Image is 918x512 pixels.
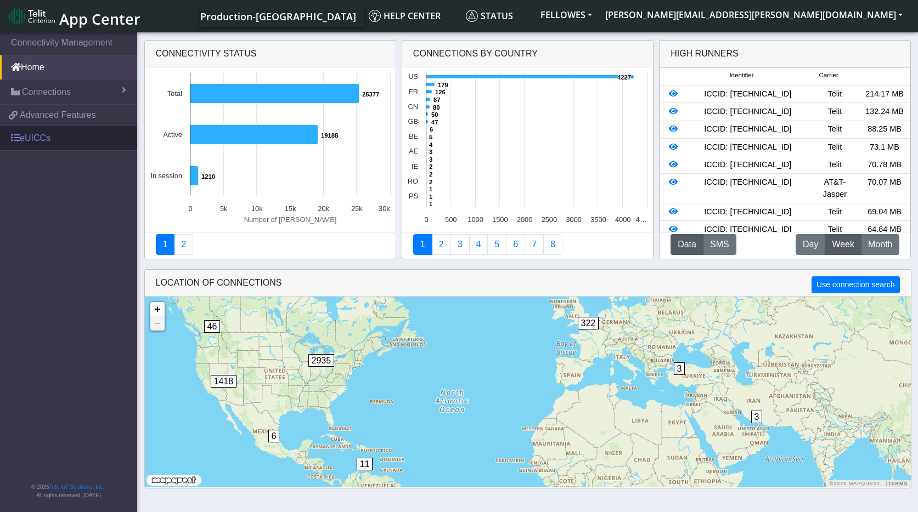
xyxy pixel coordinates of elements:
nav: Summary paging [413,234,642,255]
span: Day [803,238,818,251]
a: Carrier [432,234,451,255]
div: ICCID: [TECHNICAL_ID] [685,177,810,200]
div: 132.24 MB [860,106,910,118]
div: Telit [810,206,860,218]
div: Connections By Country [402,41,653,67]
div: ICCID: [TECHNICAL_ID] [685,206,810,218]
text: 25k [351,204,363,213]
span: Production-[GEOGRAPHIC_DATA] [200,10,356,23]
div: 70.78 MB [860,159,910,171]
button: Month [861,234,899,255]
img: logo-telit-cinterion-gw-new.png [9,8,55,25]
text: AE [409,147,418,155]
a: Help center [364,5,461,27]
text: 3500 [590,215,606,224]
span: Help center [369,10,441,22]
a: Zero Session [525,234,544,255]
button: Use connection search [812,276,899,293]
text: In session [150,172,182,180]
text: 2 [429,163,432,170]
text: 1210 [201,173,215,180]
button: FELLOWES [534,5,599,25]
div: ICCID: [TECHNICAL_ID] [685,88,810,100]
text: 4 [429,141,433,148]
text: 3 [429,156,432,163]
div: 88.25 MB [860,123,910,135]
span: Advanced Features [20,109,96,122]
text: 1 [429,194,432,200]
button: Data [671,234,703,255]
span: 322 [578,317,599,329]
text: 47 [431,119,438,126]
a: Not Connected for 30 days [543,234,562,255]
a: Connectivity status [156,234,175,255]
a: Your current platform instance [200,5,356,27]
text: Number of [PERSON_NAME] [244,215,336,224]
div: High Runners [671,47,739,60]
a: Zoom out [150,316,165,331]
text: 19188 [321,132,338,139]
text: 500 [445,215,457,224]
div: 3 [751,411,762,443]
span: 11 [357,458,373,470]
text: Active [163,130,182,139]
text: 87 [433,96,440,103]
div: Telit [810,224,860,236]
text: 80 [433,104,440,111]
a: Usage by Carrier [487,234,506,255]
div: 64.84 MB [860,224,910,236]
div: 70.07 MB [860,177,910,200]
text: 126 [435,89,446,95]
div: Connectivity status [145,41,396,67]
div: 214.17 MB [860,88,910,100]
span: Carrier [819,71,838,80]
div: ICCID: [TECHNICAL_ID] [685,224,810,236]
text: IE [412,162,418,170]
text: 50 [431,111,438,118]
a: Usage per Country [450,234,470,255]
span: 2935 [308,354,335,367]
span: 3 [751,411,763,423]
div: LOCATION OF CONNECTIONS [145,270,911,297]
text: 2 [429,171,432,178]
a: Deployment status [174,234,193,255]
div: Telit [810,106,860,118]
text: US [408,72,418,81]
div: Telit [810,123,860,135]
text: 25377 [362,91,379,98]
text: 15k [284,204,296,213]
text: 1000 [468,215,483,224]
div: ICCID: [TECHNICAL_ID] [685,123,810,135]
nav: Summary paging [156,234,385,255]
div: ICCID: [TECHNICAL_ID] [685,159,810,171]
a: Zoom in [150,302,165,316]
text: 5k [219,204,227,213]
div: ICCID: [TECHNICAL_ID] [685,106,810,118]
text: 30k [379,204,390,213]
text: RO [408,177,418,185]
span: 3 [674,362,685,375]
a: Status [461,5,534,27]
text: 0 [188,204,192,213]
button: Day [796,234,825,255]
text: 4… [636,215,647,224]
span: Month [868,238,892,251]
div: ICCID: [TECHNICAL_ID] [685,141,810,153]
img: knowledge.svg [369,10,381,22]
text: Total [167,89,182,98]
a: Connections By Carrier [469,234,488,255]
a: Connections By Country [413,234,432,255]
div: Telit [810,141,860,153]
text: 10k [251,204,263,213]
div: Telit [810,159,860,171]
span: 1418 [211,375,237,388]
text: 179 [438,82,448,88]
div: Telit [810,88,860,100]
text: 20k [318,204,329,213]
text: 5 [429,134,432,140]
text: 3 [429,149,432,155]
span: App Center [59,9,140,29]
a: App Center [9,4,139,28]
div: AT&T-Jasper [810,177,860,200]
span: Identifier [729,71,753,80]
